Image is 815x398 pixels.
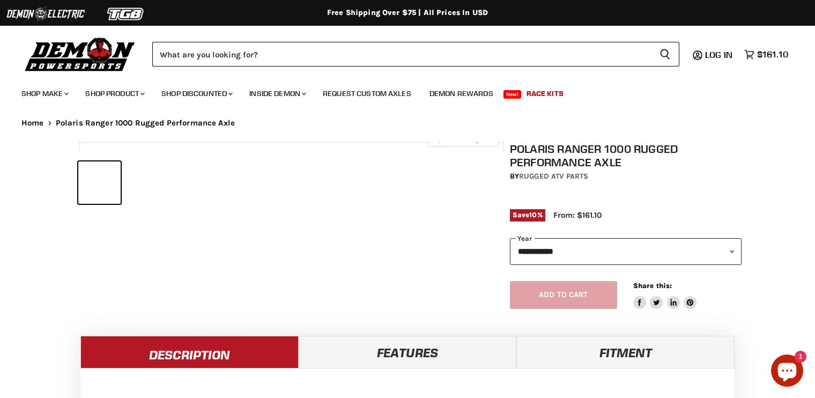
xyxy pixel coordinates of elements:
input: Search [152,42,651,67]
button: Polaris Ranger 1000 Rugged Performance Axle thumbnail [78,161,121,204]
span: New! [503,90,522,99]
a: Log in [700,50,739,60]
a: Request Custom Axles [315,83,419,105]
button: Polaris Ranger 1000 Rugged Performance Axle thumbnail [124,161,166,204]
a: Race Kits [518,83,572,105]
img: Demon Powersports [21,35,139,73]
form: Product [152,42,679,67]
div: by [510,171,742,182]
aside: Share this: [633,281,697,309]
h1: Polaris Ranger 1000 Rugged Performance Axle [510,142,742,169]
a: Features [299,336,517,368]
a: $161.10 [739,47,794,62]
span: Click to expand [433,135,493,143]
span: Share this: [633,282,672,290]
ul: Main menu [13,78,786,105]
a: Shop Discounted [153,83,239,105]
a: Demon Rewards [421,83,501,105]
a: Fitment [516,336,735,368]
a: Home [21,119,44,128]
a: Inside Demon [241,83,313,105]
button: Polaris Ranger 1000 Rugged Performance Axle thumbnail [169,161,212,204]
span: Log in [705,49,732,60]
select: year [510,238,742,264]
span: From: $161.10 [553,210,602,220]
span: Save % [510,209,545,221]
span: $161.10 [757,49,788,60]
img: TGB Logo 2 [86,4,166,24]
button: Search [651,42,679,67]
span: 10 [529,211,537,219]
a: Description [80,336,299,368]
a: Shop Product [77,83,151,105]
span: Polaris Ranger 1000 Rugged Performance Axle [56,119,235,128]
a: Shop Make [13,83,75,105]
inbox-online-store-chat: Shopify online store chat [768,355,806,389]
a: Rugged ATV Parts [519,172,588,181]
img: Demon Electric Logo 2 [5,4,86,24]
